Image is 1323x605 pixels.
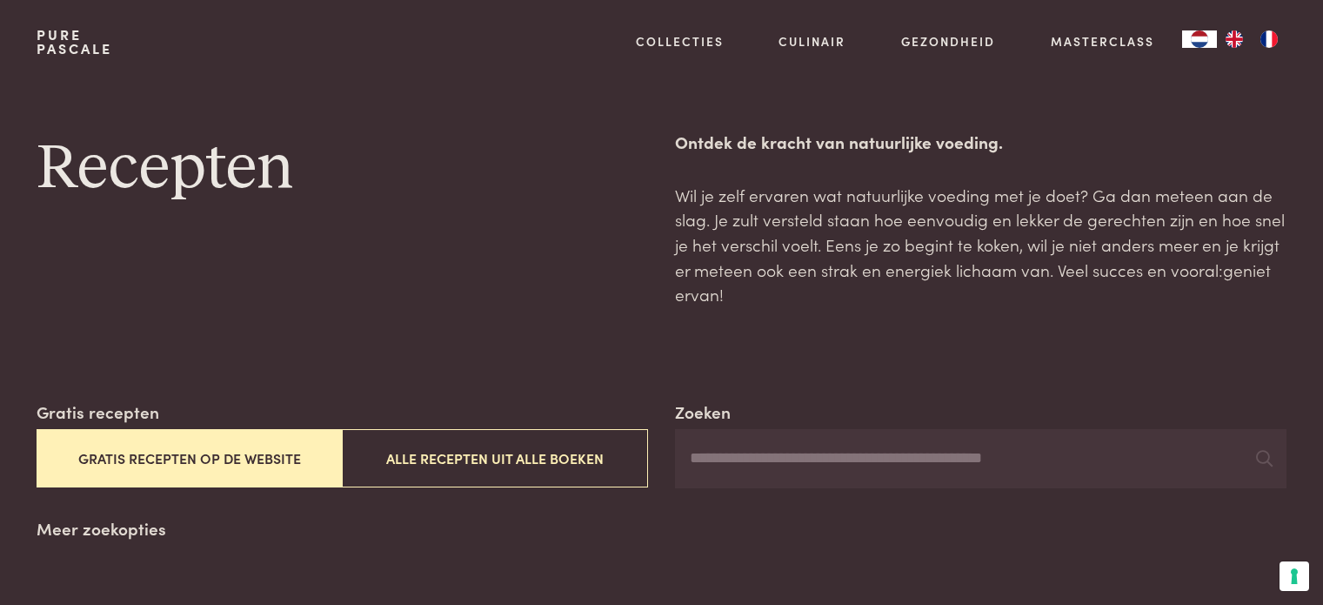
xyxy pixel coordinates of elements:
a: EN [1217,30,1252,48]
h1: Recepten [37,130,647,208]
a: Gezondheid [901,32,995,50]
strong: Ontdek de kracht van natuurlijke voeding. [675,130,1003,153]
button: Alle recepten uit alle boeken [342,429,647,487]
a: PurePascale [37,28,112,56]
ul: Language list [1217,30,1286,48]
a: Collecties [636,32,724,50]
aside: Language selected: Nederlands [1182,30,1286,48]
p: Wil je zelf ervaren wat natuurlijke voeding met je doet? Ga dan meteen aan de slag. Je zult verst... [675,183,1286,307]
a: NL [1182,30,1217,48]
a: Culinair [778,32,845,50]
a: Masterclass [1051,32,1154,50]
button: Uw voorkeuren voor toestemming voor trackingtechnologieën [1280,561,1309,591]
a: FR [1252,30,1286,48]
label: Zoeken [675,400,731,425]
button: Gratis recepten op de website [37,429,342,487]
label: Gratis recepten [37,400,159,425]
div: Language [1182,30,1217,48]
